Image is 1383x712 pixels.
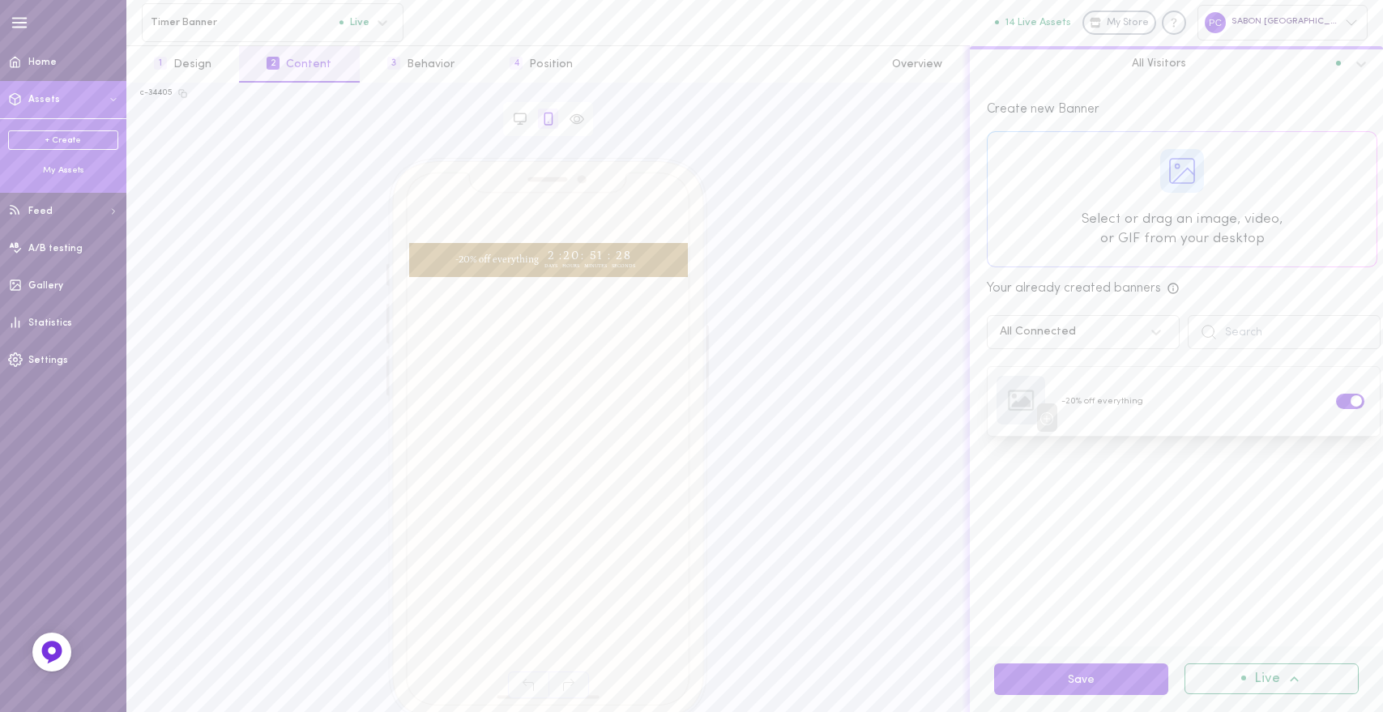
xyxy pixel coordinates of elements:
[482,46,600,83] button: 4Position
[239,46,359,83] button: 2Content
[995,17,1082,28] a: 14 Live Assets
[1185,663,1359,694] button: Live
[1107,16,1149,31] span: My Store
[987,279,1161,299] div: Your already created banners
[1197,5,1368,40] div: SABON [GEOGRAPHIC_DATA]
[995,17,1071,28] button: 14 Live Assets
[40,640,64,664] img: Feedback Button
[126,46,239,83] button: 1Design
[28,58,57,67] span: Home
[28,281,63,291] span: Gallery
[387,57,400,70] span: 3
[339,17,369,28] span: Live
[508,671,549,698] span: Undo
[987,131,1377,267] div: Select or drag an image, video,or GIF from your desktop
[140,87,173,99] div: c-34405
[1254,672,1280,686] span: Live
[455,254,539,266] span: -20% off everything
[1000,326,1076,338] div: All Connected
[8,130,118,150] a: + Create
[28,95,60,104] span: Assets
[28,318,72,328] span: Statistics
[151,16,339,28] span: Timer Banner
[154,57,167,70] span: 1
[994,663,1168,695] button: Save
[1167,282,1180,295] span: Here, you can view all the banners created in your account. Activating a banner ensures it appear...
[267,57,280,70] span: 2
[28,356,68,365] span: Settings
[360,46,482,83] button: 3Behavior
[510,57,523,70] span: 4
[1188,315,1381,349] input: Search
[28,207,53,216] span: Feed
[864,46,970,83] button: Overview
[1162,11,1186,35] div: Knowledge center
[1082,11,1156,35] a: My Store
[1132,56,1186,70] span: All Visitors
[549,671,589,698] span: Redo
[8,164,118,177] div: My Assets
[28,244,83,254] span: A/B testing
[987,100,1377,120] div: Create new Banner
